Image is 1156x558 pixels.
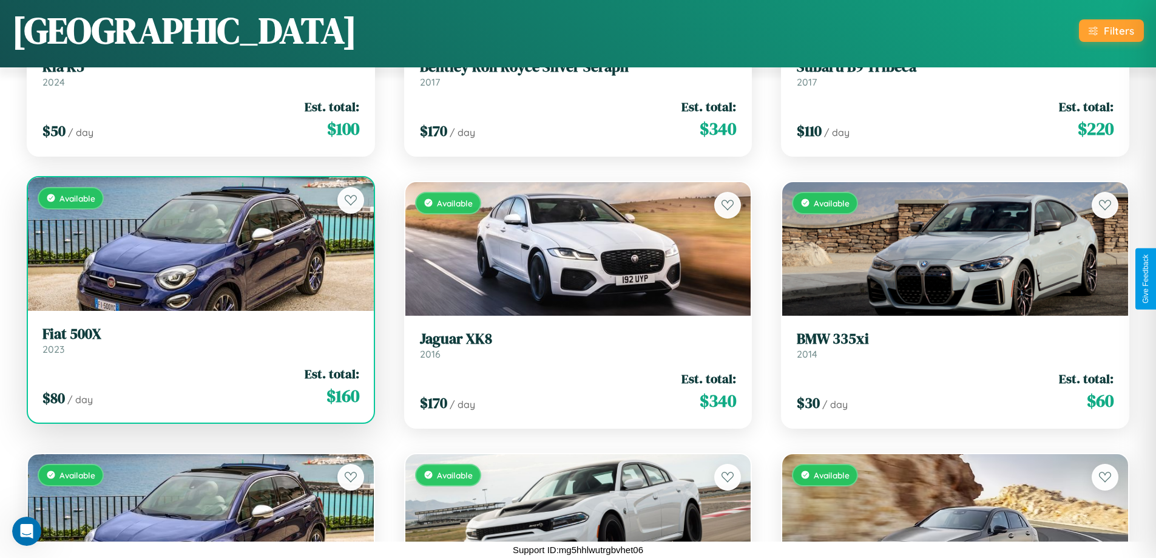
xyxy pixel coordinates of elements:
[68,126,93,138] span: / day
[420,121,447,141] span: $ 170
[437,198,473,208] span: Available
[797,121,822,141] span: $ 110
[327,117,359,141] span: $ 100
[12,517,41,546] iframe: Intercom live chat
[797,330,1114,348] h3: BMW 335xi
[681,98,736,115] span: Est. total:
[42,325,359,343] h3: Fiat 500X
[1059,370,1114,387] span: Est. total:
[814,198,850,208] span: Available
[797,348,817,360] span: 2014
[1078,117,1114,141] span: $ 220
[42,76,65,88] span: 2024
[450,126,475,138] span: / day
[797,393,820,413] span: $ 30
[437,470,473,480] span: Available
[797,76,817,88] span: 2017
[42,388,65,408] span: $ 80
[420,58,737,76] h3: Bentley Roll Royce Silver Seraph
[305,365,359,383] span: Est. total:
[67,393,93,406] span: / day
[59,193,95,203] span: Available
[42,325,359,355] a: Fiat 500X2023
[797,58,1114,76] h3: Subaru B9 Tribeca
[59,470,95,480] span: Available
[42,343,64,355] span: 2023
[700,117,736,141] span: $ 340
[12,5,357,55] h1: [GEOGRAPHIC_DATA]
[822,398,848,410] span: / day
[305,98,359,115] span: Est. total:
[450,398,475,410] span: / day
[1059,98,1114,115] span: Est. total:
[42,58,359,76] h3: Kia K5
[1104,24,1134,37] div: Filters
[814,470,850,480] span: Available
[700,389,736,413] span: $ 340
[513,542,643,558] p: Support ID: mg5hhlwutrgbvhet06
[42,121,66,141] span: $ 50
[824,126,850,138] span: / day
[681,370,736,387] span: Est. total:
[42,58,359,88] a: Kia K52024
[420,393,447,413] span: $ 170
[420,330,737,348] h3: Jaguar XK8
[797,58,1114,88] a: Subaru B9 Tribeca2017
[420,330,737,360] a: Jaguar XK82016
[420,58,737,88] a: Bentley Roll Royce Silver Seraph2017
[1087,389,1114,413] span: $ 60
[420,76,440,88] span: 2017
[797,330,1114,360] a: BMW 335xi2014
[1079,19,1144,42] button: Filters
[1141,254,1150,304] div: Give Feedback
[326,384,359,408] span: $ 160
[420,348,441,360] span: 2016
